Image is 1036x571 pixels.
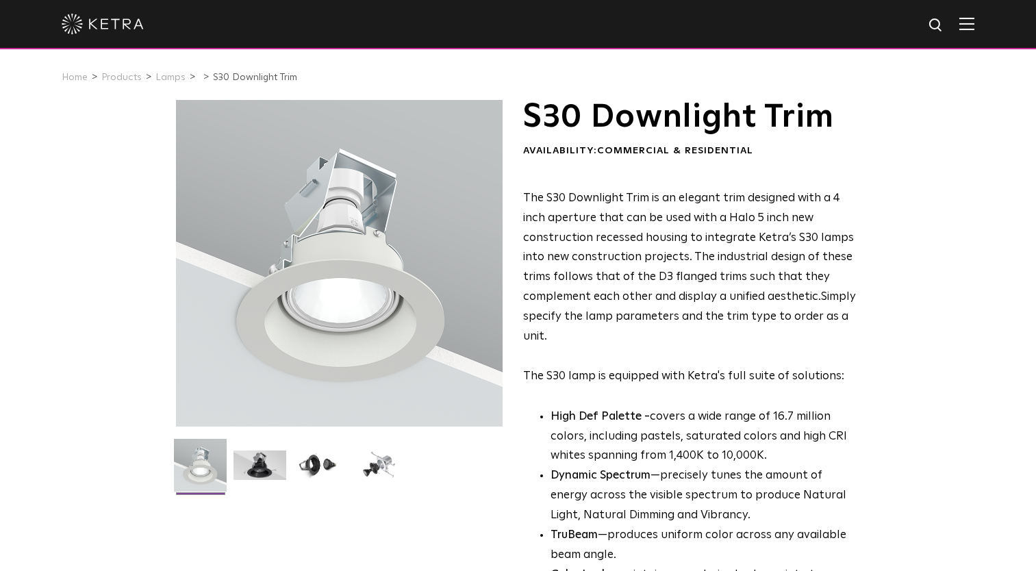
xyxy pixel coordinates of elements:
[213,73,297,82] a: S30 Downlight Trim
[101,73,142,82] a: Products
[353,451,405,490] img: S30 Halo Downlight_Exploded_Black
[597,146,753,155] span: Commercial & Residential
[523,192,854,303] span: The S30 Downlight Trim is an elegant trim designed with a 4 inch aperture that can be used with a...
[523,291,856,342] span: Simply specify the lamp parameters and the trim type to order as a unit.​
[293,451,346,490] img: S30 Halo Downlight_Table Top_Black
[551,407,857,467] p: covers a wide range of 16.7 million colors, including pastels, saturated colors and high CRI whit...
[523,144,857,158] div: Availability:
[174,439,227,502] img: S30-DownlightTrim-2021-Web-Square
[959,17,974,30] img: Hamburger%20Nav.svg
[523,100,857,134] h1: S30 Downlight Trim
[551,470,650,481] strong: Dynamic Spectrum
[551,411,650,422] strong: High Def Palette -
[62,73,88,82] a: Home
[523,189,857,387] p: The S30 lamp is equipped with Ketra's full suite of solutions:
[233,451,286,490] img: S30 Halo Downlight_Hero_Black_Gradient
[551,466,857,526] li: —precisely tunes the amount of energy across the visible spectrum to produce Natural Light, Natur...
[928,17,945,34] img: search icon
[551,526,857,566] li: —produces uniform color across any available beam angle.
[551,529,598,541] strong: TruBeam
[155,73,186,82] a: Lamps
[62,14,144,34] img: ketra-logo-2019-white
